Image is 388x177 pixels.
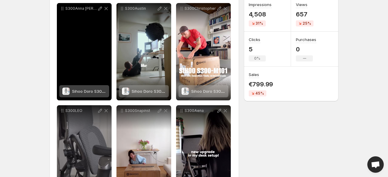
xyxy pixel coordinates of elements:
[256,21,263,26] span: 31%
[125,108,157,113] p: S300Snapinst
[182,88,189,95] img: Sihoo Doro S300 "Gravity-Defying" Ergonomic Chair
[249,36,260,43] h3: Clicks
[296,46,316,53] p: 0
[249,11,272,18] p: 4,508
[122,88,129,95] img: Sihoo Doro S300 "Gravity-Defying" Ergonomic Chair
[132,89,231,94] span: Sihoo Doro S300 "Gravity-Defying" Ergonomic Chair
[65,6,97,11] p: S300Anna [PERSON_NAME]
[62,88,70,95] img: Sihoo Doro S300 "Gravity-Defying" Ergonomic Chair
[303,21,311,26] span: 25%
[249,46,266,53] p: 5
[125,6,157,11] p: S300Austin
[249,81,273,88] p: €799.99
[249,2,272,8] h3: Impressions
[176,3,231,100] div: S300ChristopherSihoo Doro S300 "Gravity-Defying" Ergonomic ChairSihoo Doro S300 "Gravity-Defying"...
[191,89,291,94] span: Sihoo Doro S300 "Gravity-Defying" Ergonomic Chair
[296,11,314,18] p: 657
[116,3,171,100] div: S300AustinSihoo Doro S300 "Gravity-Defying" Ergonomic ChairSihoo Doro S300 "Gravity-Defying" Ergo...
[185,6,216,11] p: S300Christopher
[254,56,260,61] span: 0%
[249,71,259,78] h3: Sales
[255,91,264,96] span: 45%
[367,156,384,173] div: Open chat
[65,108,97,113] p: S300LEO
[57,3,112,100] div: S300Anna [PERSON_NAME]Sihoo Doro S300 "Gravity-Defying" Ergonomic ChairSihoo Doro S300 "Gravity-D...
[296,36,316,43] h3: Purchases
[72,89,172,94] span: Sihoo Doro S300 "Gravity-Defying" Ergonomic Chair
[185,108,216,113] p: S300Aena
[296,2,307,8] h3: Views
